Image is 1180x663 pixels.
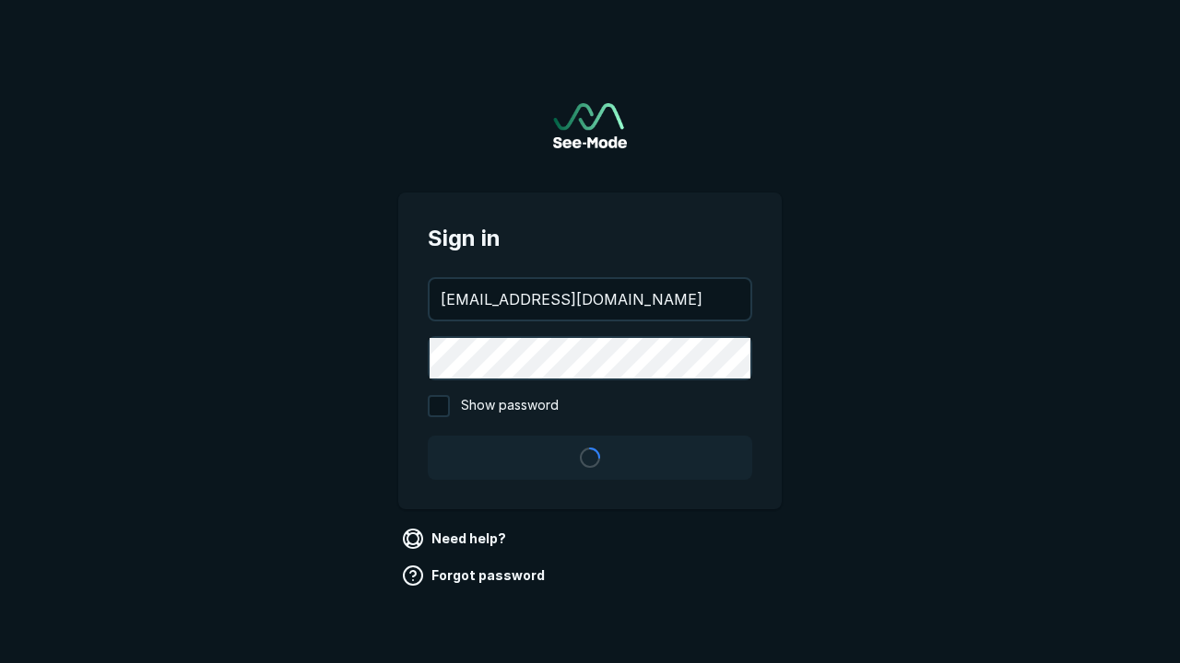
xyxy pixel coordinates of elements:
span: Show password [461,395,559,417]
a: Need help? [398,524,513,553]
a: Forgot password [398,561,552,590]
img: See-Mode Logo [553,103,627,148]
span: Sign in [428,222,752,255]
input: your@email.com [430,279,750,320]
a: Go to sign in [553,103,627,148]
